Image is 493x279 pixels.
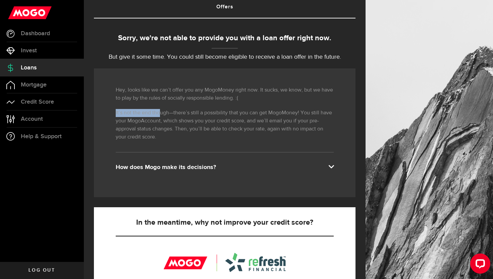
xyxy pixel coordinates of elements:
[21,133,62,139] span: Help & Support
[21,31,50,37] span: Dashboard
[21,82,47,88] span: Mortgage
[21,65,37,71] span: Loans
[21,99,54,105] span: Credit Score
[116,163,334,171] div: How does Mogo make its decisions?
[465,251,493,279] iframe: LiveChat chat widget
[116,109,334,141] p: It’s not the end though—there’s still a possibility that you can get MogoMoney! You still have yo...
[116,219,334,227] h5: In the meantime, why not improve your credit score?
[116,86,334,102] p: Hey, looks like we can’t offer you any MogoMoney right now. It sucks, we know, but we have to pla...
[21,48,37,54] span: Invest
[29,268,55,273] span: Log out
[21,116,43,122] span: Account
[94,53,355,62] p: But give it some time. You could still become eligible to receive a loan offer in the future.
[94,33,355,44] div: Sorry, we're not able to provide you with a loan offer right now.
